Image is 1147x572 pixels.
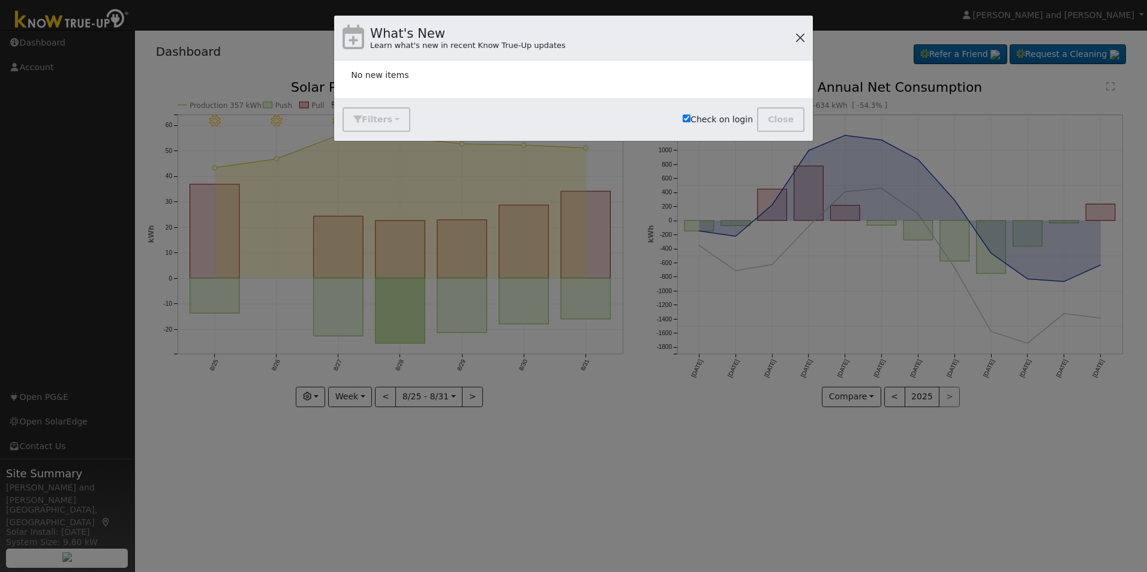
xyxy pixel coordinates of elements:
input: Check on login [683,115,690,122]
label: Check on login [683,113,753,126]
div: Learn what's new in recent Know True-Up updates [370,40,566,52]
span: No new items [351,70,409,80]
button: Close [757,107,804,132]
h4: What's New [370,24,566,43]
button: Filters [343,107,410,132]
